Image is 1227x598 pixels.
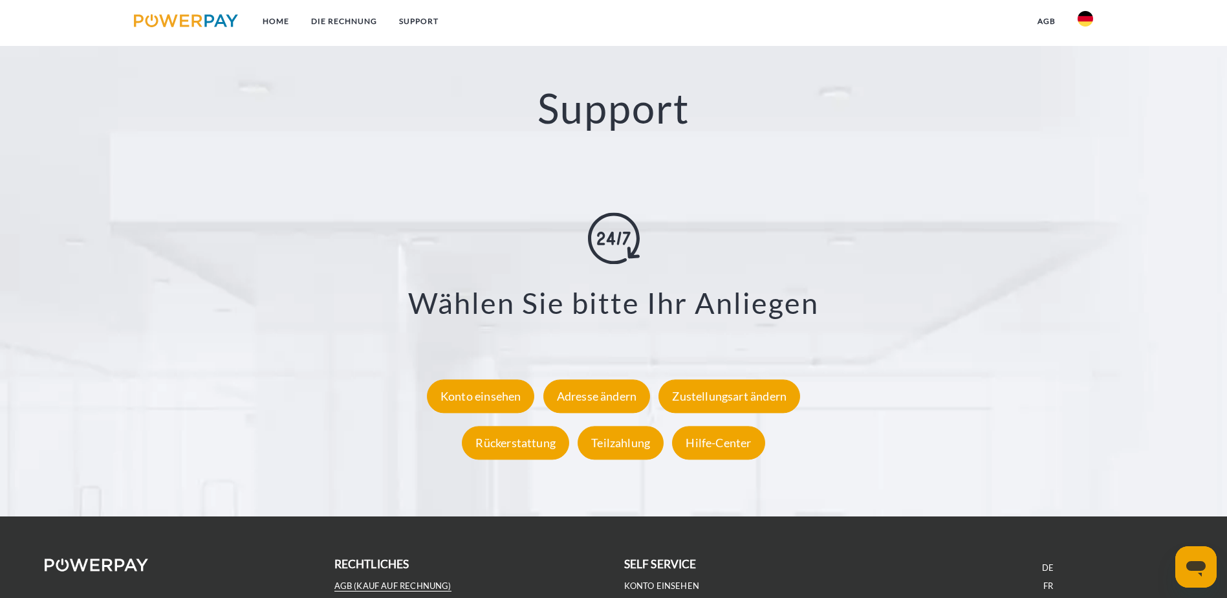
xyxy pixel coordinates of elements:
[388,10,450,33] a: SUPPORT
[134,14,238,27] img: logo-powerpay.svg
[588,213,640,265] img: online-shopping.svg
[672,426,765,460] div: Hilfe-Center
[543,379,651,413] div: Adresse ändern
[78,285,1149,322] h3: Wählen Sie bitte Ihr Anliegen
[424,389,538,403] a: Konto einsehen
[300,10,388,33] a: DIE RECHNUNG
[624,581,700,592] a: Konto einsehen
[61,83,1166,134] h2: Support
[1042,562,1054,573] a: DE
[574,436,667,450] a: Teilzahlung
[658,379,800,413] div: Zustellungsart ändern
[1043,581,1053,592] a: FR
[459,436,572,450] a: Rückerstattung
[462,426,569,460] div: Rückerstattung
[252,10,300,33] a: Home
[427,379,535,413] div: Konto einsehen
[540,389,654,403] a: Adresse ändern
[45,559,149,571] img: logo-powerpay-white.svg
[1026,10,1067,33] a: agb
[1175,546,1217,588] iframe: Schaltfläche zum Öffnen des Messaging-Fensters
[334,557,409,571] b: rechtliches
[1078,11,1093,27] img: de
[624,557,697,571] b: self service
[334,581,451,592] a: AGB (Kauf auf Rechnung)
[578,426,664,460] div: Teilzahlung
[669,436,768,450] a: Hilfe-Center
[655,389,803,403] a: Zustellungsart ändern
